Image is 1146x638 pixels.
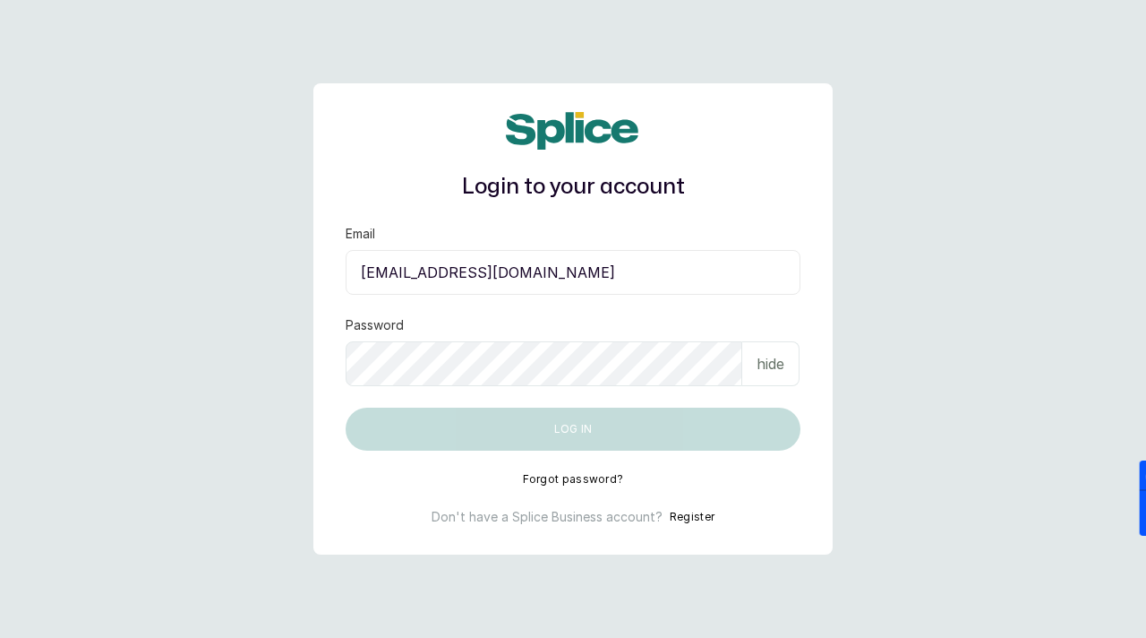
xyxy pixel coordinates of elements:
[346,250,800,295] input: email@acme.com
[346,171,800,203] h1: Login to your account
[523,472,624,487] button: Forgot password?
[670,508,714,526] button: Register
[757,353,784,375] p: hide
[346,316,404,334] label: Password
[346,225,375,243] label: Email
[346,408,800,451] button: Log in
[432,508,663,526] p: Don't have a Splice Business account?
